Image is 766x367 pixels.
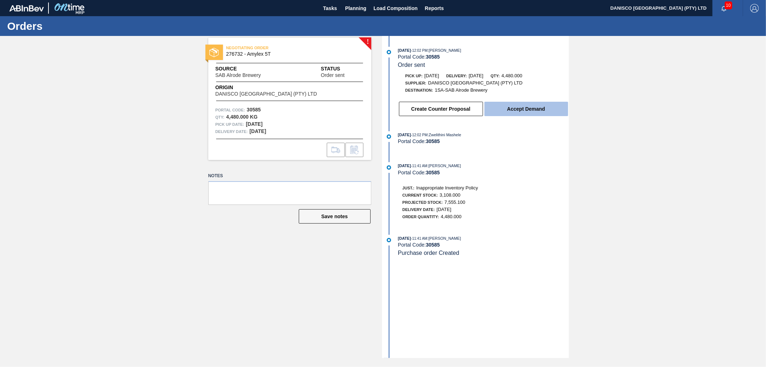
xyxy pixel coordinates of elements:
img: atual [387,238,391,242]
span: Purchase order Created [398,250,459,256]
span: Delivery Date: [215,128,248,135]
img: atual [387,165,391,170]
span: Delivery Date: [403,207,435,212]
span: Just.: [403,186,415,190]
span: : Zwelithini Mashele [428,133,461,137]
span: 4,480.000 [441,214,461,219]
div: Portal Code: [398,54,568,60]
span: DANISCO [GEOGRAPHIC_DATA] (PTY) LTD [215,91,317,97]
span: Order Quantity: [403,215,439,219]
div: Portal Code: [398,138,568,144]
img: atual [387,134,391,139]
span: - 11:41 AM [411,164,428,168]
span: NEGOTIATING ORDER [226,44,327,51]
span: Tasks [322,4,338,13]
span: Delivery: [446,74,467,78]
span: : [PERSON_NAME] [428,48,461,52]
label: Notes [208,171,371,181]
strong: 30585 [426,170,440,175]
img: Logout [750,4,759,13]
button: Notifications [712,3,735,13]
span: - 12:02 PM [411,49,428,52]
span: 1SA-SAB Alrode Brewery [435,87,488,93]
span: - 12:02 PM [411,133,428,137]
button: Save notes [299,209,371,224]
img: TNhmsLtSVTkK8tSr43FrP2fwEKptu5GPRR3wAAAABJRU5ErkJggg== [9,5,44,12]
span: Load Composition [373,4,418,13]
span: Destination: [405,88,433,92]
span: DANISCO [GEOGRAPHIC_DATA] (PTY) LTD [428,80,523,86]
span: Order sent [321,73,344,78]
span: Qty: [491,74,500,78]
button: Accept Demand [484,102,568,116]
span: : [PERSON_NAME] [427,164,461,168]
img: status [209,48,219,57]
div: Inform order change [345,143,363,157]
div: Portal Code: [398,242,568,248]
span: Portal Code: [215,106,245,114]
div: Portal Code: [398,170,568,175]
button: Create Counter Proposal [399,102,483,116]
span: Planning [345,4,366,13]
span: Status [321,65,364,73]
span: : [PERSON_NAME] [427,236,461,240]
img: atual [387,50,391,54]
span: Projected Stock: [403,200,443,205]
span: Order sent [398,62,425,68]
strong: 30585 [426,138,440,144]
span: SAB Alrode Brewery [215,73,261,78]
span: Supplier: [405,81,427,85]
span: - 11:41 AM [411,237,428,240]
span: Pick up: [405,74,423,78]
span: Pick up Date: [215,121,244,128]
strong: [DATE] [246,121,263,127]
strong: 4,480.000 KG [226,114,257,120]
span: Reports [425,4,444,13]
span: [DATE] [424,73,439,78]
span: [DATE] [437,207,451,212]
span: [DATE] [469,73,483,78]
span: Current Stock: [403,193,438,197]
span: Inappropriate Inventory Policy [416,185,478,191]
span: 4,480.000 [502,73,523,78]
strong: 30585 [426,242,440,248]
strong: [DATE] [250,128,266,134]
h1: Orders [7,22,135,30]
span: [DATE] [398,133,411,137]
span: Origin [215,84,335,91]
span: [DATE] [398,236,411,240]
strong: 30585 [426,54,440,60]
span: 3,108.000 [440,192,460,198]
span: Qty : [215,114,224,121]
span: [DATE] [398,48,411,52]
span: 7,555.100 [445,199,465,205]
span: Source [215,65,283,73]
div: Go to Load Composition [327,143,345,157]
span: 276732 - Amylex 5T [226,51,357,57]
span: [DATE] [398,164,411,168]
strong: 30585 [247,107,261,113]
span: 10 [725,1,732,9]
